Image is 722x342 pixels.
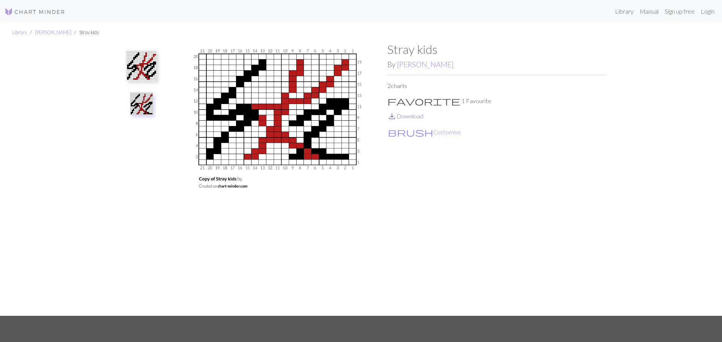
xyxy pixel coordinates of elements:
[637,4,662,19] a: Manual
[388,127,433,137] span: brush
[387,127,461,137] button: CustomiseCustomise
[5,7,65,16] img: Logo
[71,29,99,36] li: Stray kids
[130,93,153,115] img: Copy of Stray kids
[397,60,454,69] a: [PERSON_NAME]
[387,42,607,57] h1: Stray kids
[35,29,71,35] a: [PERSON_NAME]
[387,81,607,90] p: 2 charts
[388,128,433,137] i: Customise
[698,4,717,19] a: Login
[612,4,637,19] a: Library
[387,112,396,121] i: Download
[662,4,698,19] a: Sign up free
[387,96,460,106] i: Favourite
[126,51,157,81] img: Stray kids
[12,29,27,35] a: Library
[387,111,396,121] span: save_alt
[387,96,460,106] span: favorite
[387,60,607,69] h2: By
[168,42,387,316] img: Copy of Stray kids
[387,96,607,106] p: 1 Favourite
[387,112,423,120] a: DownloadDownload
